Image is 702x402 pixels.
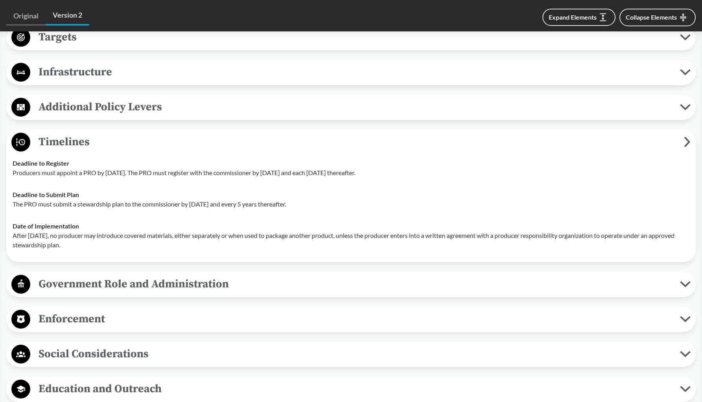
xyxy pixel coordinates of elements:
button: Government Role and Administration [9,274,693,294]
span: Government Role and Administration [30,275,680,293]
p: The PRO must submit a stewardship plan to the commissioner by [DATE] and every 5 years thereafter. [13,199,689,209]
span: Timelines [30,133,684,151]
strong: Deadline to Register [13,159,70,167]
button: Education and Outreach [9,379,693,399]
span: Education and Outreach [30,380,680,398]
strong: Deadline to Submit Plan [13,191,79,198]
button: Collapse Elements [619,9,696,26]
button: Infrastructure [9,62,693,82]
button: Enforcement [9,309,693,329]
p: Producers must appoint a PRO by [DATE]. The PRO must register with the commissioner by [DATE] and... [13,168,689,177]
span: Infrastructure [30,63,680,81]
p: After [DATE], no producer may introduce covered materials, either separately or when used to pack... [13,231,689,250]
span: Enforcement [30,310,680,328]
button: Timelines [9,132,693,152]
button: Social Considerations [9,344,693,364]
a: Version 2 [46,6,89,26]
button: Additional Policy Levers [9,97,693,117]
span: Targets [30,28,680,46]
button: Expand Elements [542,9,616,26]
span: Additional Policy Levers [30,98,680,116]
span: Social Considerations [30,345,680,363]
a: Original [6,7,46,25]
button: Targets [9,27,693,48]
strong: Date of Implementation [13,222,79,230]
